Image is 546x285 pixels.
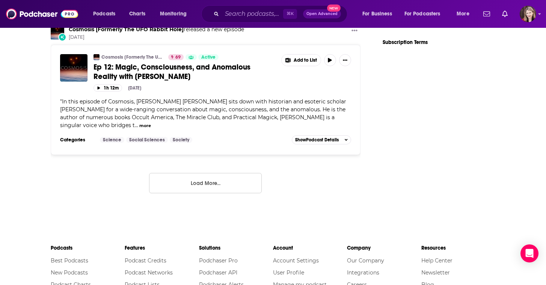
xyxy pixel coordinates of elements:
[421,269,450,276] a: Newsletter
[327,5,341,12] span: New
[128,85,141,91] div: [DATE]
[51,257,88,264] a: Best Podcasts
[58,33,66,41] div: New Episode
[129,9,145,19] span: Charts
[88,8,125,20] button: open menu
[208,5,354,23] div: Search podcasts, credits, & more...
[520,244,538,262] div: Open Intercom Messenger
[125,269,173,276] a: Podcast Networks
[135,122,138,129] span: ...
[139,123,151,129] button: more
[69,34,244,41] span: [DATE]
[520,6,536,22] button: Show profile menu
[421,241,495,255] li: Resources
[125,257,166,264] a: Podcast Credits
[69,26,184,33] a: Cosmosis [Formerly The UFO Rabbit Hole]
[347,241,421,255] li: Company
[124,8,150,20] a: Charts
[160,9,187,19] span: Monitoring
[170,137,192,143] a: Society
[480,8,493,20] a: Show notifications dropdown
[51,26,64,39] img: Cosmosis [Formerly The UFO Rabbit Hole]
[101,54,163,60] a: Cosmosis [Formerly The UFO Rabbit Hole]
[94,84,122,91] button: 1h 12m
[199,241,273,255] li: Solutions
[155,8,196,20] button: open menu
[199,269,237,276] a: Podchaser API
[199,257,238,264] a: Podchaser Pro
[362,9,392,19] span: For Business
[339,54,351,66] button: Show More Button
[60,98,346,129] span: In this episode of Cosmosis, [PERSON_NAME] [PERSON_NAME] sits down with historian and esoteric sc...
[198,54,219,60] a: Active
[292,135,351,144] button: ShowPodcast Details
[348,26,360,35] button: Show More Button
[357,8,401,20] button: open menu
[168,54,184,60] a: 69
[201,54,216,61] span: Active
[347,257,384,264] a: Our Company
[149,173,262,193] button: Load More...
[6,7,78,21] img: Podchaser - Follow, Share and Rate Podcasts
[421,257,452,264] a: Help Center
[347,269,379,276] a: Integrations
[93,9,115,19] span: Podcasts
[520,6,536,22] span: Logged in as galaxygirl
[273,269,304,276] a: User Profile
[294,58,317,63] span: Add to List
[94,62,276,81] a: Ep 12: Magic, Consciousness, and Anomalous Reality with [PERSON_NAME]
[51,269,88,276] a: New Podcasts
[175,54,181,61] span: 69
[303,9,341,18] button: Open AdvancedNew
[69,26,244,33] h3: released a new episode
[400,8,451,20] button: open menu
[273,257,319,264] a: Account Settings
[94,62,250,81] span: Ep 12: Magic, Consciousness, and Anomalous Reality with [PERSON_NAME]
[457,9,469,19] span: More
[94,54,100,60] img: Cosmosis [Formerly The UFO Rabbit Hole]
[404,9,440,19] span: For Podcasters
[451,8,479,20] button: open menu
[222,8,283,20] input: Search podcasts, credits, & more...
[282,55,321,66] button: Show More Button
[383,39,428,45] a: Subscription Terms
[125,241,199,255] li: Features
[100,137,124,143] a: Science
[51,241,125,255] li: Podcasts
[60,137,94,143] h3: Categories
[306,12,338,16] span: Open Advanced
[295,137,339,142] span: Show Podcast Details
[60,54,87,82] img: Ep 12: Magic, Consciousness, and Anomalous Reality with Mitch Horowitz
[126,137,168,143] a: Social Sciences
[273,241,347,255] li: Account
[283,9,297,19] span: ⌘ K
[60,98,346,129] span: "
[520,6,536,22] img: User Profile
[499,8,511,20] a: Show notifications dropdown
